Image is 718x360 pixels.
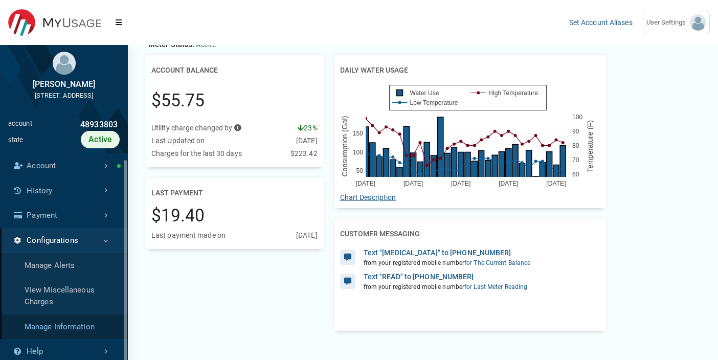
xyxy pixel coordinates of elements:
font: Utility charge changed by [151,124,233,132]
div: $55.75 [151,88,205,114]
a: User Settings [643,11,710,34]
div: Charges for the last 30 days [151,148,242,159]
h2: Last payment [151,184,203,202]
div: $223.42 [290,148,318,159]
span: for The Current Balance [464,259,530,266]
button: Menu [109,13,128,32]
font: from your registered mobile number [364,259,531,266]
a: Chart Description [340,193,396,201]
img: DEMO Logo [8,9,101,36]
div: Text "[MEDICAL_DATA]" to [PHONE_NUMBER] [364,247,531,258]
font: Account [27,161,56,170]
a: Set Account Aliases [569,18,633,27]
font: History [27,186,52,195]
div: Last payment made on [151,230,226,241]
div: Last Updated on [151,136,205,146]
div: [PERSON_NAME] [8,78,120,91]
div: 48933803 [32,119,120,131]
font: Help [27,347,42,356]
h2: Customer messaging [340,224,420,243]
div: $19.40 [151,203,205,229]
div: state [8,135,24,145]
span: for Last Meter Reading [464,283,527,290]
h2: Account balance [151,61,218,80]
div: Text "READ" to [PHONE_NUMBER] [364,272,528,282]
div: [STREET_ADDRESS] [8,91,120,100]
h2: Daily water usage [340,61,408,80]
font: 23% [304,124,317,132]
div: [DATE] [296,136,318,146]
div: account [8,119,32,131]
div: [DATE] [296,230,318,241]
font: Payment [27,211,57,220]
font: from your registered mobile number [364,283,528,290]
span: User Settings [646,17,690,28]
div: Active [81,131,120,148]
font: Configurations [27,236,78,245]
